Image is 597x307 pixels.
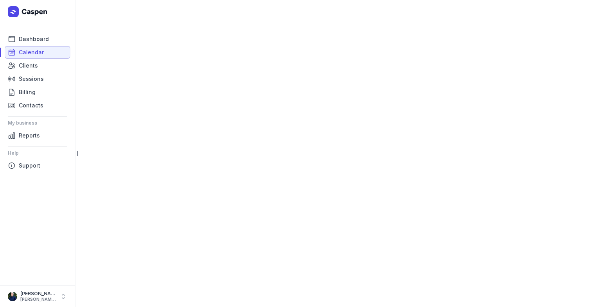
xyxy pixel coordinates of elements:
[19,74,44,84] span: Sessions
[19,87,36,97] span: Billing
[8,147,67,159] div: Help
[8,117,67,129] div: My business
[19,34,49,44] span: Dashboard
[20,297,56,302] div: [PERSON_NAME][EMAIL_ADDRESS][DOMAIN_NAME][PERSON_NAME]
[19,161,40,170] span: Support
[19,101,43,110] span: Contacts
[20,291,56,297] div: [PERSON_NAME]
[19,131,40,140] span: Reports
[8,292,17,301] img: User profile image
[19,48,44,57] span: Calendar
[19,61,38,70] span: Clients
